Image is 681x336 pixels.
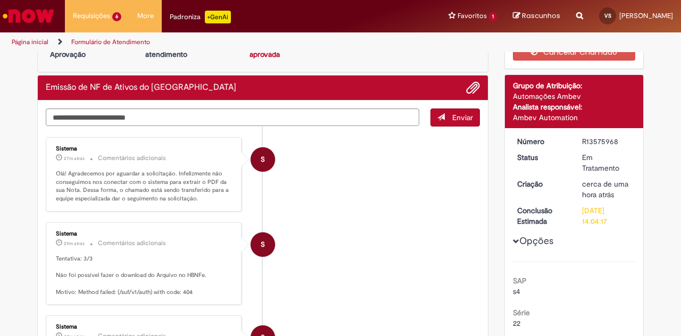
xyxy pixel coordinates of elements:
div: System [251,147,275,172]
span: 1 [489,12,497,21]
button: Enviar [430,108,480,127]
span: Rascunhos [522,11,560,21]
span: Enviar [452,113,473,122]
span: S [261,232,265,257]
a: Rascunhos [513,11,560,21]
dt: Número [509,136,575,147]
ul: Trilhas de página [8,32,446,52]
dt: Status [509,152,575,163]
span: More [137,11,154,21]
div: Sistema [56,324,233,330]
span: cerca de uma hora atrás [582,179,628,199]
span: s4 [513,287,520,296]
div: Em Tratamento [582,152,632,173]
dt: Criação [509,179,575,189]
span: Favoritos [458,11,487,21]
dt: Conclusão Estimada [509,205,575,226]
div: R13575968 [582,136,632,147]
span: 22 [513,318,520,328]
b: SAP [513,276,527,285]
div: [DATE] 14:04:17 [582,205,632,226]
p: +GenAi [205,11,231,23]
button: Adicionar anexos [466,81,480,95]
div: Sistema [56,146,233,152]
span: [PERSON_NAME] [619,11,673,20]
span: 6 [112,12,121,21]
a: Página inicial [12,38,48,46]
b: Série [513,308,530,317]
div: Grupo de Atribuição: [513,80,636,91]
small: Comentários adicionais [98,154,166,163]
p: Tentativa: 3/3 Não foi possível fazer o download do Arquivo no HBNFe. Motivo: Method failed: (/su... [56,255,233,297]
div: 29/09/2025 11:03:56 [582,179,632,200]
h2: Emissão de NF de Ativos do ASVD Histórico de tíquete [46,83,236,93]
time: 29/09/2025 11:23:34 [64,240,85,247]
div: Automações Ambev [513,91,636,102]
button: Cancelar Chamado [513,44,636,61]
div: Analista responsável: [513,102,636,112]
a: Formulário de Atendimento [71,38,150,46]
span: 29m atrás [64,240,85,247]
time: 29/09/2025 11:03:56 [582,179,628,199]
span: 27m atrás [64,155,85,162]
span: S [261,147,265,172]
span: VS [604,12,611,19]
div: System [251,232,275,257]
small: Comentários adicionais [98,239,166,248]
img: ServiceNow [1,5,56,27]
div: Padroniza [170,11,231,23]
textarea: Digite sua mensagem aqui... [46,108,419,126]
time: 29/09/2025 11:25:04 [64,155,85,162]
p: Olá! Agradecemos por aguardar a solicitação. Infelizmente não conseguimos nos conectar com o sist... [56,170,233,203]
div: Ambev Automation [513,112,636,123]
div: Sistema [56,231,233,237]
span: Requisições [73,11,110,21]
